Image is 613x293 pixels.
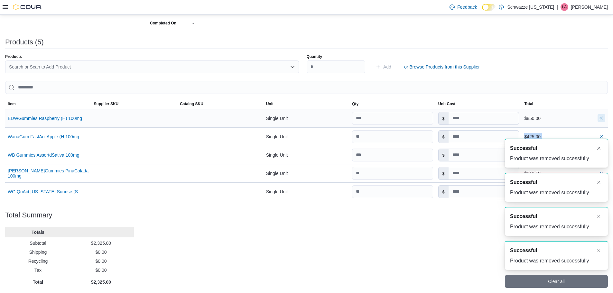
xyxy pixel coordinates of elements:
button: Clear all toast notifications [505,275,608,288]
button: Open list of options [290,64,295,69]
div: $850.00 [524,114,605,122]
div: Notification [510,179,603,186]
label: Products [5,54,22,59]
p: Recycling [8,258,68,264]
span: Unit Cost [438,101,455,106]
button: Catalog SKU [177,99,264,109]
button: WG QuAct [US_STATE] Sunrise (S [8,189,78,194]
img: Cova [13,4,42,10]
div: Single Unit [264,167,350,180]
button: Dismiss toast [595,213,603,220]
p: $0.00 [71,249,131,255]
span: Supplier SKU [94,101,119,106]
span: Successful [510,247,537,254]
label: $ [439,112,449,124]
label: Quantity [307,54,322,59]
label: $ [439,149,449,161]
label: $ [439,167,449,179]
div: Libby Aragon [561,3,568,11]
span: Unit [266,101,274,106]
button: Add [373,60,394,73]
h3: Products (5) [5,38,44,46]
div: Product was removed successfully [510,155,603,162]
p: $0.00 [71,258,131,264]
button: WB Gummies AssortdSativa 100mg [8,152,79,158]
div: Single Unit [264,112,350,125]
span: Qty [352,101,358,106]
p: Shipping [8,249,68,255]
div: Notification [510,247,603,254]
span: or Browse Products from this Supplier [404,64,480,70]
label: $ [439,131,449,143]
button: Dismiss toast [595,247,603,254]
span: Successful [510,144,537,152]
input: Dark Mode [482,4,496,11]
div: Product was removed successfully [510,223,603,231]
button: [PERSON_NAME]Gummies PinaColada 100mg [8,168,89,179]
div: Notification [510,144,603,152]
button: Qty [349,99,436,109]
p: Totals [8,229,68,235]
button: Dismiss toast [595,179,603,186]
span: Item [8,101,16,106]
label: Completed On [150,21,176,26]
span: Feedback [457,4,477,10]
button: Unit [264,99,350,109]
div: Single Unit [264,130,350,143]
span: Total [524,101,533,106]
span: Catalog SKU [180,101,203,106]
div: Notification [510,213,603,220]
button: Item [5,99,91,109]
p: Subtotal [8,240,68,246]
span: LA [562,3,567,11]
p: $2,325.00 [71,279,131,285]
span: Add [383,64,391,70]
p: [PERSON_NAME] [571,3,608,11]
p: Total [8,279,68,285]
button: Unit Cost [436,99,522,109]
button: Total [522,99,608,109]
button: or Browse Products from this Supplier [402,60,482,73]
div: - [192,18,279,26]
button: WanaGum FastAct Apple (H 100mg [8,134,79,139]
p: $2,325.00 [71,240,131,246]
button: Supplier SKU [91,99,178,109]
div: Product was removed successfully [510,189,603,197]
p: Schwazze [US_STATE] [507,3,554,11]
span: Successful [510,213,537,220]
p: Tax [8,267,68,273]
span: Clear all [548,278,564,285]
span: Successful [510,179,537,186]
div: Product was removed successfully [510,257,603,265]
div: Single Unit [264,149,350,161]
p: | [557,3,558,11]
div: Single Unit [264,185,350,198]
button: EDWGummies Raspberry (H) 100mg [8,116,82,121]
p: $0.00 [71,267,131,273]
h3: Total Summary [5,211,52,219]
button: Dismiss toast [595,144,603,152]
div: $425.00 [524,133,605,141]
a: Feedback [447,1,479,14]
label: $ [439,186,449,198]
